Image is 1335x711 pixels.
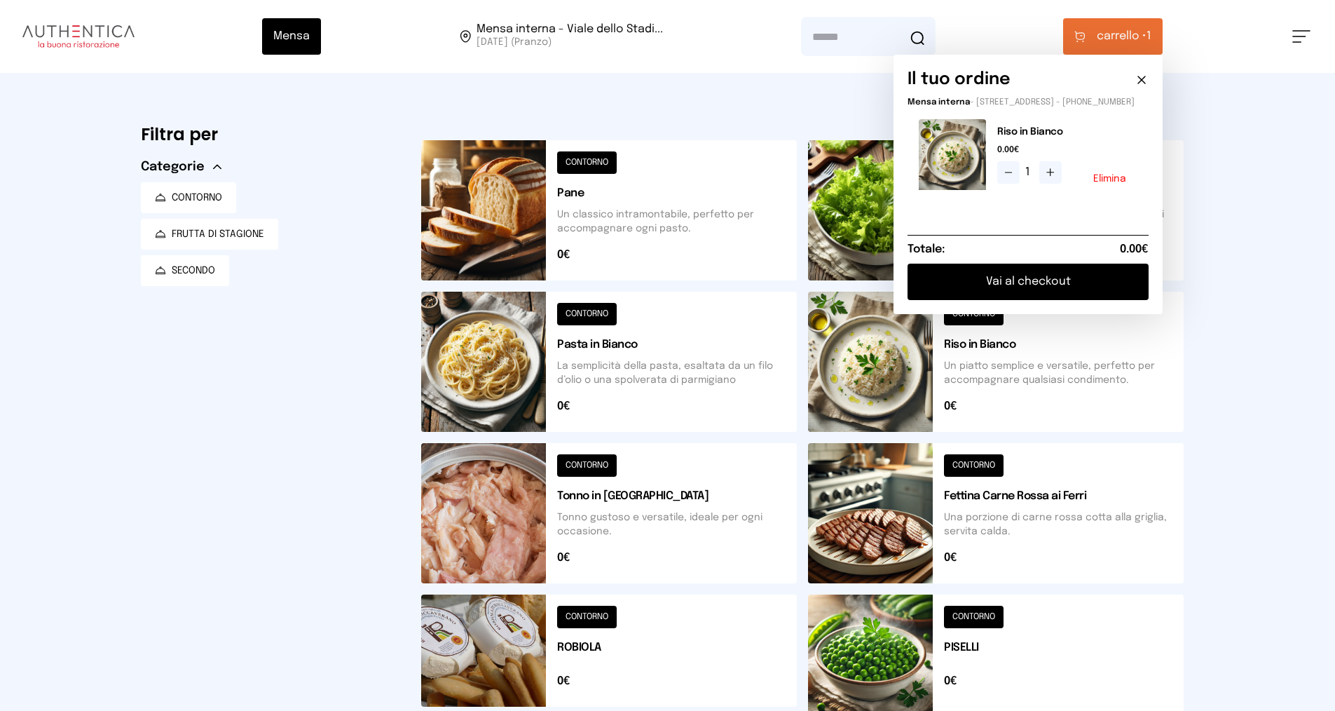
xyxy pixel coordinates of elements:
[172,191,222,205] span: CONTORNO
[477,24,663,49] span: Viale dello Stadio, 77, 05100 Terni TR, Italia
[262,18,321,55] button: Mensa
[1093,174,1126,184] button: Elimina
[908,69,1011,91] h6: Il tuo ordine
[1120,241,1149,258] span: 0.00€
[477,35,663,49] span: [DATE] (Pranzo)
[908,241,945,258] h6: Totale:
[1063,18,1163,55] button: carrello •1
[172,264,215,278] span: SECONDO
[908,98,970,107] span: Mensa interna
[141,157,221,177] button: Categorie
[141,182,236,213] button: CONTORNO
[997,144,1137,156] span: 0.00€
[1097,28,1146,45] span: carrello •
[919,119,986,190] img: media
[22,25,135,48] img: logo.8f33a47.png
[141,255,229,286] button: SECONDO
[997,125,1137,139] h2: Riso in Bianco
[141,157,205,177] span: Categorie
[141,123,399,146] h6: Filtra per
[908,264,1149,300] button: Vai al checkout
[172,227,264,241] span: FRUTTA DI STAGIONE
[1097,28,1151,45] span: 1
[1025,164,1034,181] span: 1
[141,219,278,250] button: FRUTTA DI STAGIONE
[908,97,1149,108] p: - [STREET_ADDRESS] - [PHONE_NUMBER]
